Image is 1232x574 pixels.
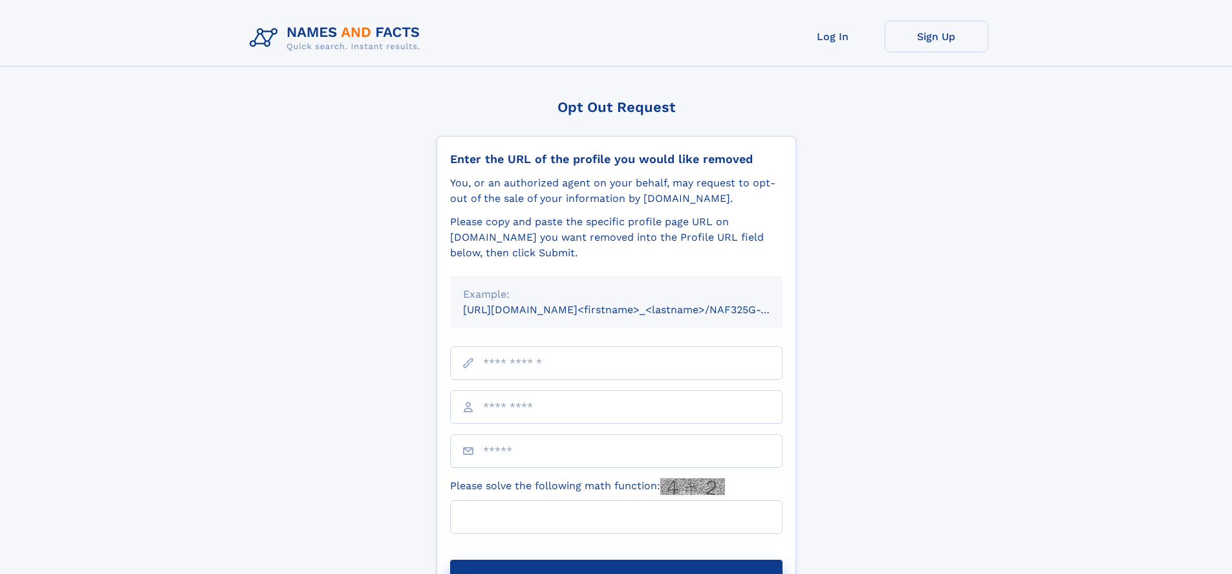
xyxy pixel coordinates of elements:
[450,175,783,206] div: You, or an authorized agent on your behalf, may request to opt-out of the sale of your informatio...
[450,478,725,495] label: Please solve the following math function:
[781,21,885,52] a: Log In
[244,21,431,56] img: Logo Names and Facts
[437,99,796,115] div: Opt Out Request
[450,214,783,261] div: Please copy and paste the specific profile page URL on [DOMAIN_NAME] you want removed into the Pr...
[450,152,783,166] div: Enter the URL of the profile you would like removed
[463,304,807,316] small: [URL][DOMAIN_NAME]<firstname>_<lastname>/NAF325G-xxxxxxxx
[885,21,988,52] a: Sign Up
[463,287,770,302] div: Example:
